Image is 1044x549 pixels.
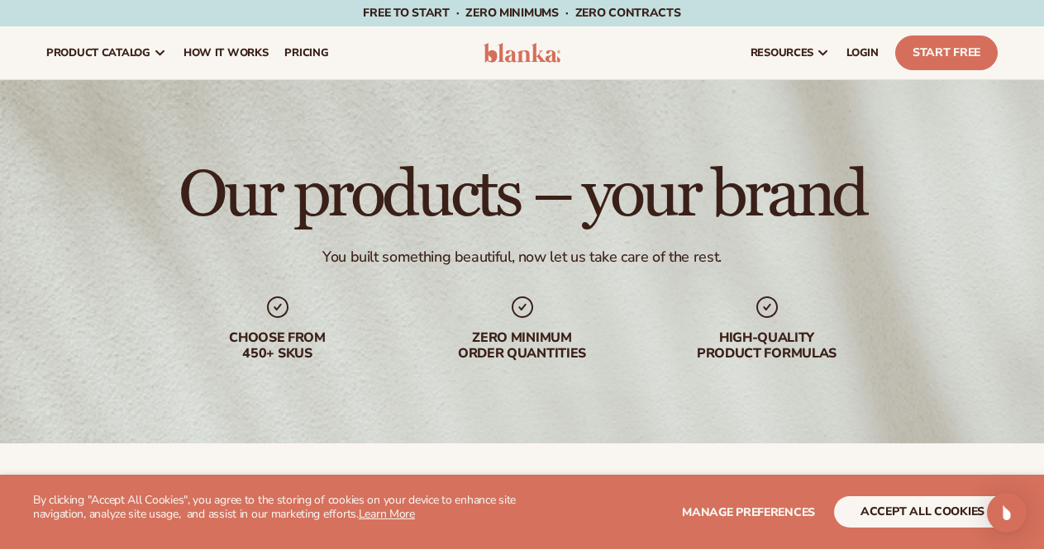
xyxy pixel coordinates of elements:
div: Zero minimum order quantities [417,330,628,362]
a: resources [742,26,838,79]
span: pricing [284,46,328,59]
p: By clicking "Accept All Cookies", you agree to the storing of cookies on your device to enhance s... [33,494,522,522]
span: LOGIN [846,46,879,59]
div: You built something beautiful, now let us take care of the rest. [322,248,722,267]
button: Manage preferences [682,496,815,528]
div: Choose from 450+ Skus [172,330,384,362]
span: Manage preferences [682,504,815,520]
a: Learn More [359,506,415,522]
a: How It Works [175,26,277,79]
h1: Our products – your brand [179,162,865,228]
a: pricing [276,26,336,79]
a: LOGIN [838,26,887,79]
div: High-quality product formulas [661,330,873,362]
span: How It Works [184,46,269,59]
span: Free to start · ZERO minimums · ZERO contracts [363,5,680,21]
span: resources [751,46,813,59]
span: product catalog [46,46,150,59]
div: Open Intercom Messenger [987,493,1027,532]
img: logo [484,43,561,63]
button: accept all cookies [834,496,1011,528]
a: Start Free [895,35,998,70]
a: product catalog [38,26,175,79]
